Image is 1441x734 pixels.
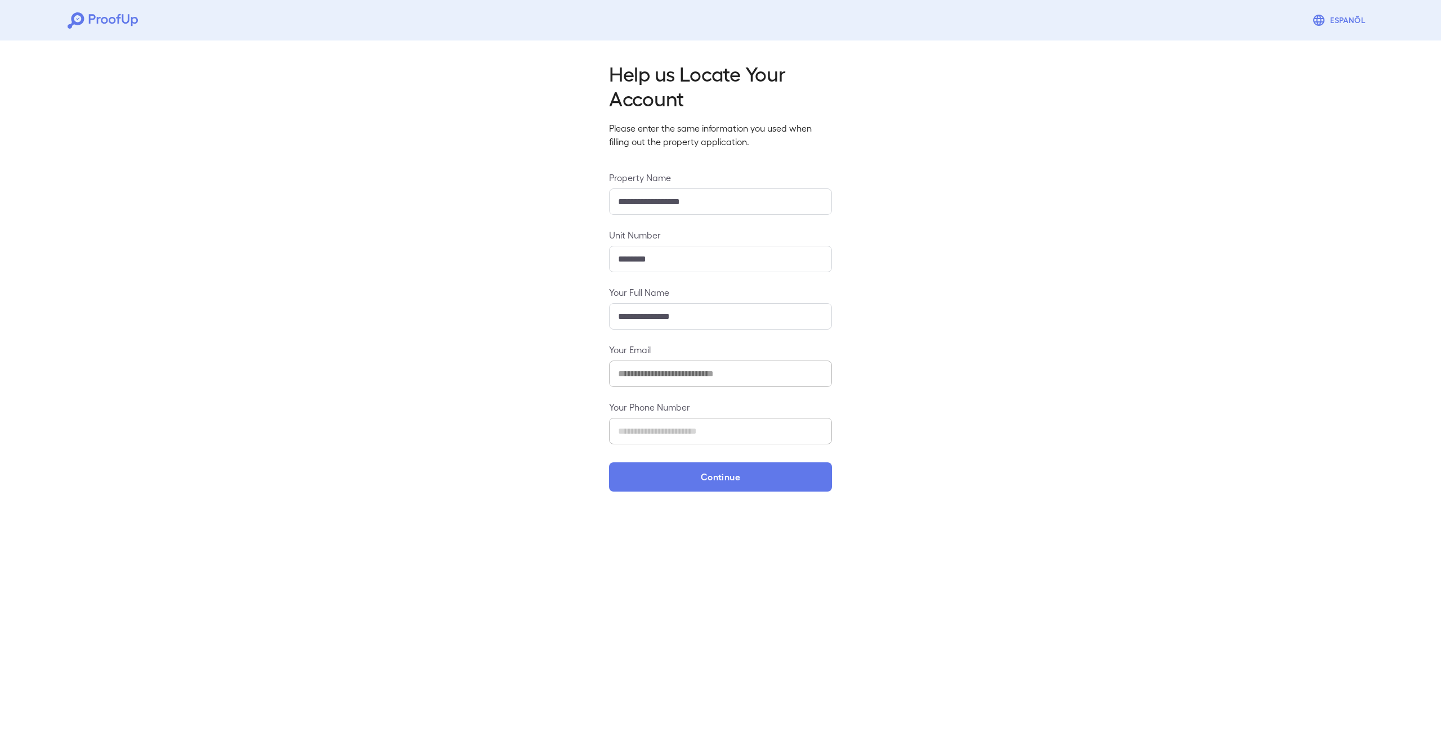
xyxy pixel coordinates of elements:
[609,343,832,356] label: Your Email
[609,400,832,413] label: Your Phone Number
[1308,9,1373,31] button: Espanõl
[609,61,832,110] h2: Help us Locate Your Account
[609,121,832,148] p: Please enter the same information you used when filling out the property application.
[609,286,832,299] label: Your Full Name
[609,171,832,184] label: Property Name
[609,462,832,492] button: Continue
[609,228,832,241] label: Unit Number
